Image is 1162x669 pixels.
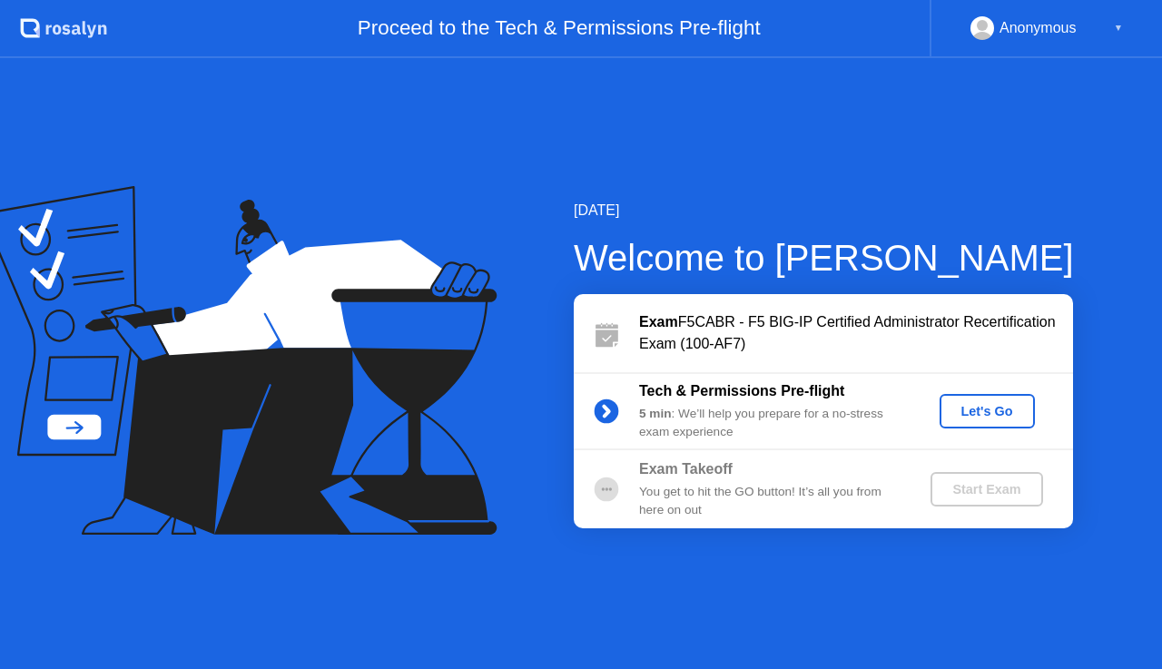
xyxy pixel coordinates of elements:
[639,314,678,330] b: Exam
[639,311,1073,355] div: F5CABR - F5 BIG-IP Certified Administrator Recertification Exam (100-AF7)
[639,461,733,477] b: Exam Takeoff
[940,394,1035,428] button: Let's Go
[639,407,672,420] b: 5 min
[639,405,901,442] div: : We’ll help you prepare for a no-stress exam experience
[639,483,901,520] div: You get to hit the GO button! It’s all you from here on out
[1114,16,1123,40] div: ▼
[639,383,844,398] b: Tech & Permissions Pre-flight
[1000,16,1077,40] div: Anonymous
[574,231,1074,285] div: Welcome to [PERSON_NAME]
[947,404,1028,418] div: Let's Go
[938,482,1035,497] div: Start Exam
[931,472,1042,507] button: Start Exam
[574,200,1074,221] div: [DATE]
